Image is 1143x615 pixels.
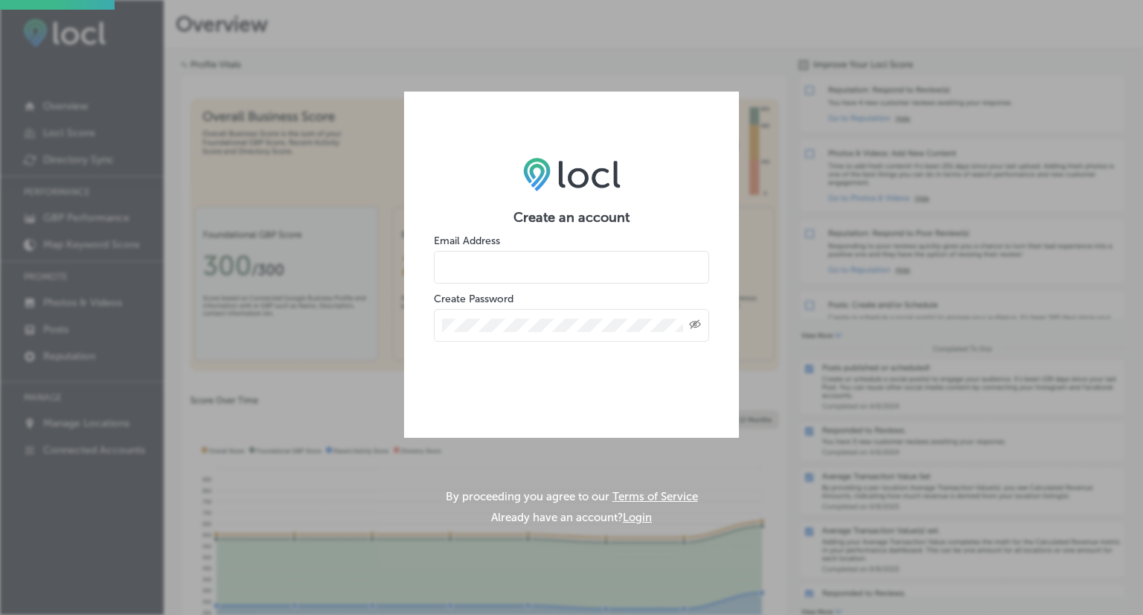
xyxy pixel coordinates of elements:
[612,490,698,503] a: Terms of Service
[434,235,500,247] label: Email Address
[623,511,652,524] button: Login
[434,209,709,226] h2: Create an account
[689,319,701,332] span: Toggle password visibility
[491,511,652,524] p: Already have an account?
[446,490,698,503] p: By proceeding you agree to our
[523,157,621,191] img: LOCL logo
[434,293,513,305] label: Create Password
